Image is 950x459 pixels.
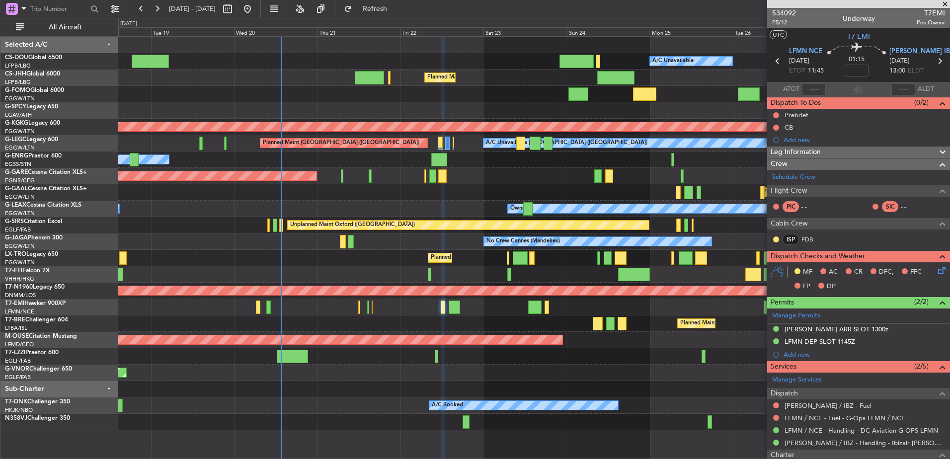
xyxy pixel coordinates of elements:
[26,24,105,31] span: All Aircraft
[771,158,788,170] span: Crew
[914,361,929,372] span: (2/5)
[771,147,821,158] span: Leg Information
[5,153,62,159] a: G-ENRGPraetor 600
[431,250,587,265] div: Planned Maint [GEOGRAPHIC_DATA] ([GEOGRAPHIC_DATA])
[785,401,871,410] a: [PERSON_NAME] / IBZ - Fuel
[5,87,64,93] a: G-FOMOGlobal 6000
[771,361,796,373] span: Services
[339,1,399,17] button: Refresh
[5,301,24,306] span: T7-EMI
[5,87,30,93] span: G-FOMO
[854,267,863,277] span: CR
[847,31,870,42] span: T7-EMI
[5,235,63,241] a: G-JAGAPhenom 300
[400,27,483,36] div: Fri 22
[5,226,31,233] a: EGLF/FAB
[801,235,824,244] a: FDB
[785,325,888,333] div: [PERSON_NAME] ARR SLOT 1300z
[5,128,35,135] a: EGGW/LTN
[5,301,66,306] a: T7-EMIHawker 900XP
[510,201,527,216] div: Owner
[843,13,875,24] div: Underway
[5,284,33,290] span: T7-N1960
[789,66,805,76] span: ETOT
[427,70,584,85] div: Planned Maint [GEOGRAPHIC_DATA] ([GEOGRAPHIC_DATA])
[771,251,865,262] span: Dispatch Checks and Weather
[770,30,787,39] button: UTC
[5,366,72,372] a: G-VNORChallenger 650
[317,27,400,36] div: Thu 21
[829,267,838,277] span: AC
[784,136,945,144] div: Add new
[5,193,35,201] a: EGGW/LTN
[5,357,31,365] a: EGLF/FAB
[908,66,924,76] span: ELDT
[808,66,824,76] span: 11:45
[650,27,733,36] div: Mon 25
[771,388,798,399] span: Dispatch
[120,20,137,28] div: [DATE]
[5,120,28,126] span: G-KGKG
[772,375,822,385] a: Manage Services
[5,406,33,414] a: HKJK/NBO
[5,104,58,110] a: G-SPCYLegacy 650
[783,201,799,212] div: PIC
[567,27,650,36] div: Sun 24
[234,27,317,36] div: Wed 20
[5,186,28,192] span: G-GAAL
[5,317,68,323] a: T7-BREChallenger 604
[772,172,815,182] a: Schedule Crew
[785,426,938,435] a: LFMN / NCE - Handling - DC Aviation-G-OPS LFMN
[5,219,24,225] span: G-SIRS
[486,136,647,151] div: A/C Unavailable [GEOGRAPHIC_DATA] ([GEOGRAPHIC_DATA])
[801,202,824,211] div: - -
[783,84,799,94] span: ATOT
[5,259,35,266] a: EGGW/LTN
[901,202,923,211] div: - -
[889,56,910,66] span: [DATE]
[5,308,34,315] a: LFMN/NCE
[5,55,62,61] a: CS-DOUGlobal 6500
[5,62,31,70] a: LFPB/LBG
[5,341,34,348] a: LFMD/CEQ
[432,398,463,413] div: A/C Booked
[771,97,821,109] span: Dispatch To-Dos
[5,95,35,102] a: EGGW/LTN
[652,54,694,69] div: A/C Unavailable
[5,71,26,77] span: CS-JHH
[263,136,419,151] div: Planned Maint [GEOGRAPHIC_DATA] ([GEOGRAPHIC_DATA])
[5,292,36,299] a: DNMM/LOS
[771,185,807,197] span: Flight Crew
[30,1,87,16] input: Trip Number
[784,350,945,359] div: Add new
[5,366,29,372] span: G-VNOR
[785,439,945,447] a: [PERSON_NAME] / IBZ - Handling - Ibizair [PERSON_NAME] / IBZ
[5,160,31,168] a: EGSS/STN
[5,242,35,250] a: EGGW/LTN
[918,84,934,94] span: ALDT
[5,333,29,339] span: M-OUSE
[5,71,60,77] a: CS-JHHGlobal 6000
[789,47,822,57] span: LFMN NCE
[803,282,810,292] span: FP
[5,219,62,225] a: G-SIRSCitation Excel
[5,120,60,126] a: G-KGKGLegacy 600
[5,169,87,175] a: G-GARECessna Citation XLS+
[789,56,809,66] span: [DATE]
[5,78,31,86] a: LFPB/LBG
[486,234,560,249] div: No Crew Cannes (Mandelieu)
[5,415,27,421] span: N358VJ
[5,210,35,217] a: EGGW/LTN
[802,83,826,95] input: --:--
[5,374,31,381] a: EGLF/FAB
[483,27,566,36] div: Sat 23
[771,218,808,229] span: Cabin Crew
[5,186,87,192] a: G-GAALCessna Citation XLS+
[5,251,58,257] a: LX-TROLegacy 650
[151,27,234,36] div: Tue 19
[680,316,837,331] div: Planned Maint [GEOGRAPHIC_DATA] ([GEOGRAPHIC_DATA])
[5,251,26,257] span: LX-TRO
[5,169,28,175] span: G-GARE
[5,55,28,61] span: CS-DOU
[11,19,108,35] button: All Aircraft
